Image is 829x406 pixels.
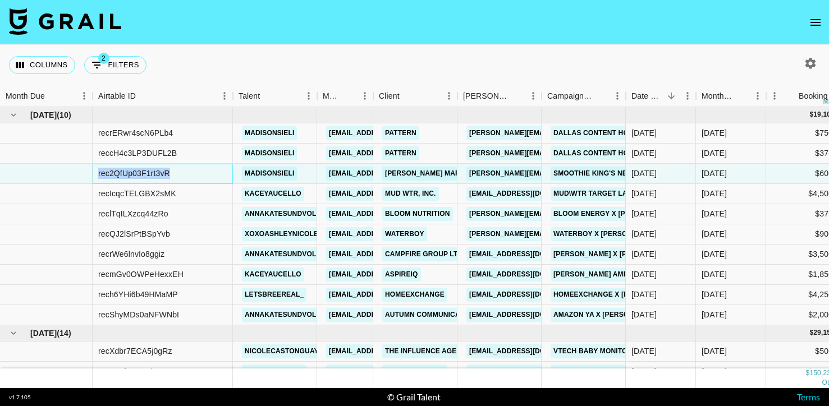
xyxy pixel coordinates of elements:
[466,247,592,261] a: [EMAIL_ADDRESS][DOMAIN_NAME]
[766,87,783,104] button: Menu
[631,309,657,320] div: 2/28/2025
[30,109,57,121] span: [DATE]
[551,247,739,261] a: [PERSON_NAME] x [PERSON_NAME] [PERSON_NAME]
[242,288,306,302] a: letsbreereal_
[663,88,679,104] button: Sort
[702,366,727,377] div: Jul '25
[702,309,727,320] div: Jun '25
[239,85,260,107] div: Talent
[702,85,734,107] div: Month Due
[631,289,657,300] div: 3/13/2025
[466,308,592,322] a: [EMAIL_ADDRESS][DOMAIN_NAME]
[806,368,810,378] div: $
[547,85,593,107] div: Campaign (Type)
[809,110,813,119] div: $
[382,288,447,302] a: HomeExchange
[326,308,452,322] a: [EMAIL_ADDRESS][DOMAIN_NAME]
[466,344,592,358] a: [EMAIL_ADDRESS][DOMAIN_NAME]
[242,207,324,221] a: annakatesundvold
[551,227,686,241] a: Waterboy x [PERSON_NAME] (June)
[98,147,177,159] div: reccH4c3LP3DUFL2B
[551,267,728,282] a: [PERSON_NAME] Ambassador Program (June)
[382,344,474,358] a: The Influence Agency
[98,269,184,280] div: recmGv0OWPeHexxEH
[242,187,304,201] a: kaceyaucello
[631,228,657,239] div: 5/5/2025
[609,87,626,104] button: Menu
[9,8,121,35] img: Grail Talent
[702,168,727,179] div: Jun '25
[98,85,136,107] div: Airtable ID
[542,85,626,107] div: Campaign (Type)
[242,227,321,241] a: xoxoashleynicole
[326,207,452,221] a: [EMAIL_ADDRESS][DOMAIN_NAME]
[76,87,93,104] button: Menu
[631,85,663,107] div: Date Created
[466,167,649,181] a: [PERSON_NAME][EMAIL_ADDRESS][DOMAIN_NAME]
[631,208,657,219] div: 5/21/2025
[326,344,452,358] a: [EMAIL_ADDRESS][DOMAIN_NAME]
[702,188,727,199] div: Jun '25
[382,267,421,282] a: AspireIQ
[463,85,509,107] div: [PERSON_NAME]
[45,88,61,104] button: Sort
[382,146,419,160] a: Pattern
[260,88,276,104] button: Sort
[631,366,657,377] div: 7/10/2025
[242,167,297,181] a: madisonsieli
[804,11,827,34] button: open drawer
[466,365,592,379] a: [EMAIL_ADDRESS][DOMAIN_NAME]
[551,207,763,221] a: Bloom Energy x [PERSON_NAME] [PERSON_NAME] (June)
[626,85,696,107] div: Date Created
[551,308,748,322] a: Amazon YA x [PERSON_NAME] [PERSON_NAME] (June)
[631,345,657,357] div: 7/14/2025
[317,85,373,107] div: Manager
[233,85,317,107] div: Talent
[551,288,729,302] a: HomeExchange x [PERSON_NAME] (May + June)
[466,126,707,140] a: [PERSON_NAME][EMAIL_ADDRESS][PERSON_NAME][DOMAIN_NAME]
[631,269,657,280] div: 4/2/2025
[749,87,766,104] button: Menu
[242,126,297,140] a: madisonsieli
[551,126,743,140] a: Dallas Content House - Momentous (Video 1 & 2)
[387,391,441,403] div: © Grail Talent
[702,208,727,219] div: Jun '25
[98,228,170,239] div: recQJ2lSrPtBSpYvb
[326,146,452,160] a: [EMAIL_ADDRESS][DOMAIN_NAME]
[326,227,452,241] a: [EMAIL_ADDRESS][DOMAIN_NAME]
[30,327,57,339] span: [DATE]
[373,85,457,107] div: Client
[551,365,679,379] a: The Holiday Giveaway Campaign
[382,247,465,261] a: Campfire Group LTD
[9,56,75,74] button: Select columns
[98,53,109,64] span: 2
[242,365,306,379] a: letsbreereal_
[382,167,562,181] a: [PERSON_NAME] Marketing & Communications
[98,366,175,377] div: rece4YfGIS4Mbwm4I
[382,227,427,241] a: Waterboy
[631,147,657,159] div: 6/6/2025
[441,87,457,104] button: Menu
[382,365,447,379] a: HomeExchange
[466,187,592,201] a: [EMAIL_ADDRESS][DOMAIN_NAME]
[631,188,657,199] div: 5/28/2025
[242,267,304,282] a: kaceyaucello
[6,85,45,107] div: Month Due
[242,146,297,160] a: madisonsieli
[326,267,452,282] a: [EMAIL_ADDRESS][DOMAIN_NAME]
[631,248,657,260] div: 5/2/2025
[702,289,727,300] div: Jun '25
[593,88,609,104] button: Sort
[466,288,592,302] a: [EMAIL_ADDRESS][DOMAIN_NAME]
[6,325,21,341] button: hide children
[98,188,176,199] div: recIcqcTELGBX2sMK
[326,288,452,302] a: [EMAIL_ADDRESS][DOMAIN_NAME]
[98,248,164,260] div: recrWe6lnvIo8ggiz
[631,168,657,179] div: 6/4/2025
[98,309,179,320] div: recShyMDs0aNFWNbI
[551,187,689,201] a: MUD\WTR Target Launch Campaign
[323,85,341,107] div: Manager
[382,207,453,221] a: Bloom Nutrition
[326,167,452,181] a: [EMAIL_ADDRESS][DOMAIN_NAME]
[466,227,649,241] a: [PERSON_NAME][EMAIL_ADDRESS][DOMAIN_NAME]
